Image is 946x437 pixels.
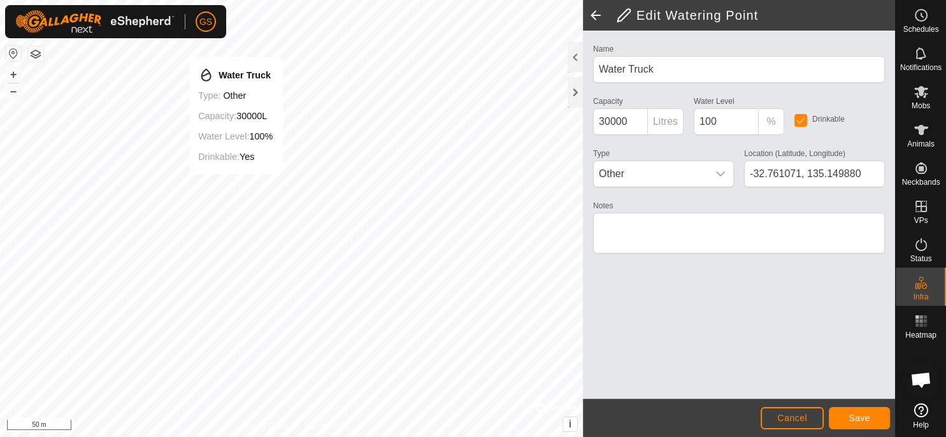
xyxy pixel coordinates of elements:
label: Water Level: [198,131,249,141]
span: Help [913,421,929,429]
div: 100% [198,129,273,144]
label: Location (Latitude, Longitude) [744,148,845,159]
label: Notes [593,200,613,211]
span: GS [199,15,212,29]
input: 0 [694,108,759,135]
button: Reset Map [6,46,21,61]
span: Save [849,413,870,423]
span: Heatmap [905,331,936,339]
span: i [569,419,571,429]
button: Map Layers [28,47,43,62]
label: Water Level [694,96,735,107]
label: Capacity: [198,111,236,121]
p-inputgroup-addon: % [759,108,784,135]
label: Capacity [593,96,623,107]
button: – [6,83,21,99]
span: Schedules [903,25,938,33]
span: other [223,90,246,101]
div: Water Truck [198,68,273,83]
label: Drinkable: [198,152,240,162]
span: Mobs [912,102,930,110]
img: Gallagher Logo [15,10,175,33]
label: Type [593,148,610,159]
span: Neckbands [901,178,940,186]
button: + [6,67,21,82]
span: Cancel [777,413,807,423]
span: Other [594,161,708,187]
button: Save [829,407,890,429]
span: Status [910,255,931,262]
div: Yes [198,149,273,164]
a: Help [896,398,946,434]
button: i [563,417,577,431]
a: Privacy Policy [241,420,289,432]
span: Notifications [900,64,942,71]
a: Contact Us [304,420,341,432]
div: 30000L [198,108,273,124]
span: Animals [907,140,935,148]
label: Name [593,43,613,55]
label: Type: [198,90,220,101]
p-inputgroup-addon: Litres [648,108,684,135]
label: Drinkable [812,115,845,123]
a: Open chat [902,361,940,399]
span: Infra [913,293,928,301]
h2: Edit Watering Point [616,8,895,23]
div: dropdown trigger [708,161,733,187]
button: Cancel [761,407,824,429]
span: VPs [914,217,928,224]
